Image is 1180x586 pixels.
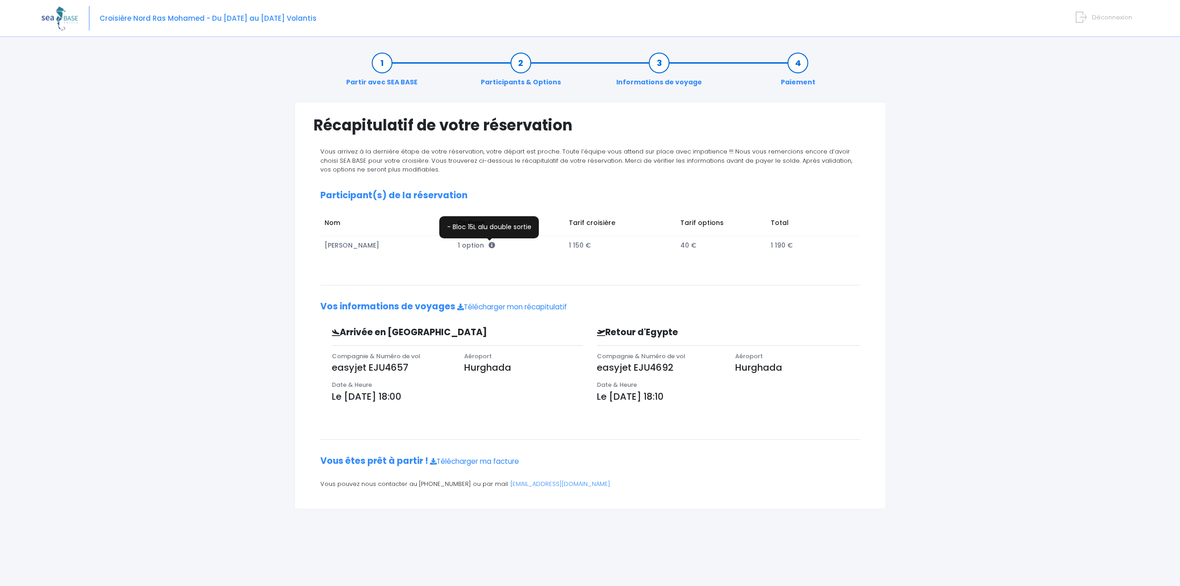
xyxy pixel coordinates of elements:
h3: Arrivée en [GEOGRAPHIC_DATA] [325,327,524,338]
span: 1 option [458,241,495,250]
span: Compagnie & Numéro de vol [332,352,420,361]
a: Paiement [776,58,820,87]
td: 1 150 € [565,236,676,255]
span: Compagnie & Numéro de vol [597,352,685,361]
p: Hurghada [735,361,860,374]
span: Aéroport [464,352,492,361]
span: Date & Heure [332,380,372,389]
a: Télécharger ma facture [430,456,519,466]
p: Hurghada [464,361,583,374]
h2: Vos informations de voyages [320,302,860,312]
h2: Participant(s) de la réservation [320,190,860,201]
a: Partir avec SEA BASE [342,58,422,87]
a: Télécharger mon récapitulatif [457,302,567,312]
h3: Retour d'Egypte [590,327,797,338]
span: Croisière Nord Ras Mohamed - Du [DATE] au [DATE] Volantis [100,13,317,23]
span: Aéroport [735,352,763,361]
td: Tarif options [676,213,766,236]
td: Total [766,213,851,236]
td: Tarif croisière [565,213,676,236]
a: [EMAIL_ADDRESS][DOMAIN_NAME] [511,479,610,488]
a: Participants & Options [476,58,566,87]
h1: Récapitulatif de votre réservation [313,116,867,134]
td: 1 190 € [766,236,851,255]
p: easyjet EJU4657 [332,361,451,374]
p: Le [DATE] 18:10 [597,390,860,403]
a: Informations de voyage [612,58,707,87]
p: easyjet EJU4692 [597,361,721,374]
span: Date & Heure [597,380,637,389]
span: Déconnexion [1092,13,1132,22]
p: Le [DATE] 18:00 [332,390,584,403]
span: Vous arrivez à la dernière étape de votre réservation, votre départ est proche. Toute l’équipe vo... [320,147,852,174]
p: Vous pouvez nous contacter au [PHONE_NUMBER] ou par mail : [320,479,860,489]
td: Nom [320,213,454,236]
td: 40 € [676,236,766,255]
p: - Bloc 15L alu double sortie [442,218,536,232]
h2: Vous êtes prêt à partir ! [320,456,860,467]
td: [PERSON_NAME] [320,236,454,255]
